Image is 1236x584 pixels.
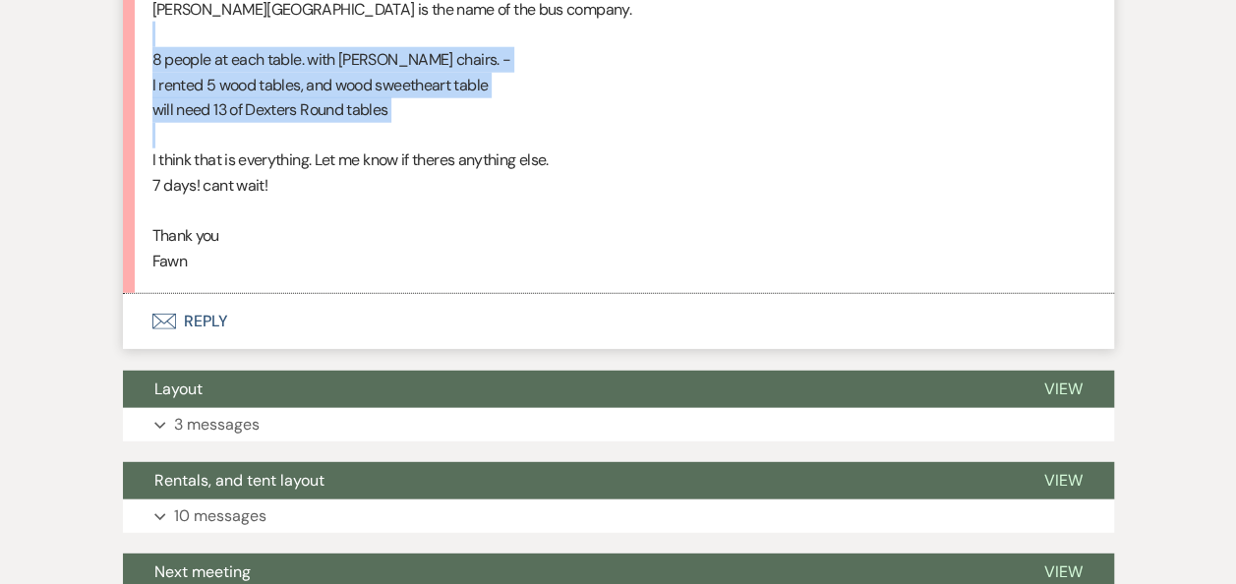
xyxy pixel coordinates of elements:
[152,97,1085,123] p: will need 13 of Dexters Round tables
[123,408,1114,441] button: 3 messages
[154,470,324,491] span: Rentals, and tent layout
[123,294,1114,349] button: Reply
[123,499,1114,533] button: 10 messages
[1013,371,1114,408] button: View
[152,47,1085,73] p: 8 people at each table. with [PERSON_NAME] chairs. -
[152,73,1085,98] p: I rented 5 wood tables, and wood sweetheart table
[154,379,203,399] span: Layout
[1044,561,1083,582] span: View
[174,503,266,529] p: 10 messages
[123,371,1013,408] button: Layout
[174,412,260,438] p: 3 messages
[1044,470,1083,491] span: View
[152,147,1085,173] p: I think that is everything. Let me know if theres anything else.
[152,173,1085,199] p: 7 days! cant wait!
[154,561,251,582] span: Next meeting
[123,462,1013,499] button: Rentals, and tent layout
[152,223,1085,249] p: Thank you
[1013,462,1114,499] button: View
[1044,379,1083,399] span: View
[152,249,1085,274] p: Fawn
